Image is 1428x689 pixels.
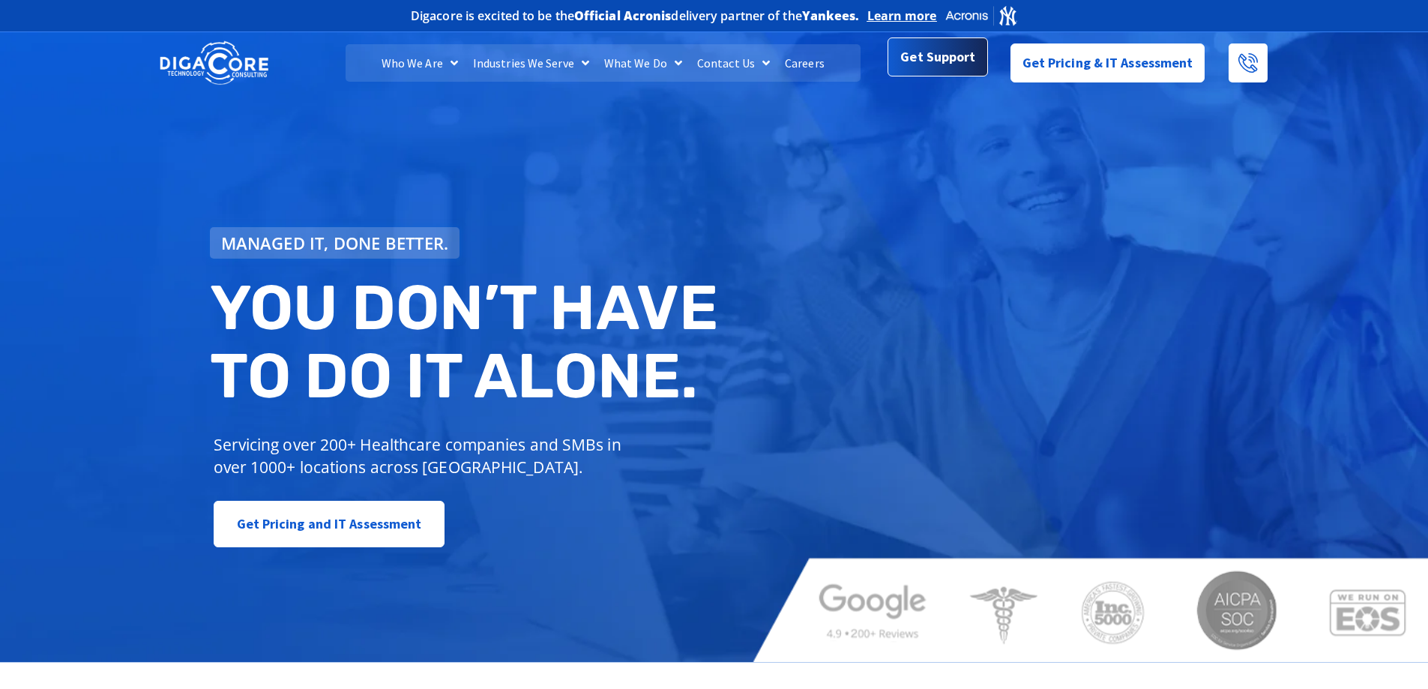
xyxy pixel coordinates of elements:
[466,44,597,82] a: Industries We Serve
[945,4,1018,26] img: Acronis
[574,7,672,24] b: Official Acronis
[1010,43,1205,82] a: Get Pricing & IT Assessment
[221,235,449,251] span: Managed IT, done better.
[867,8,937,23] a: Learn more
[690,44,777,82] a: Contact Us
[411,10,860,22] h2: Digacore is excited to be the delivery partner of the
[346,44,860,82] nav: Menu
[374,44,466,82] a: Who We Are
[597,44,690,82] a: What We Do
[210,274,726,411] h2: You don’t have to do IT alone.
[900,42,975,72] span: Get Support
[214,501,445,547] a: Get Pricing and IT Assessment
[777,44,832,82] a: Careers
[214,433,633,478] p: Servicing over 200+ Healthcare companies and SMBs in over 1000+ locations across [GEOGRAPHIC_DATA].
[210,227,460,259] a: Managed IT, done better.
[237,509,422,539] span: Get Pricing and IT Assessment
[160,40,268,87] img: DigaCore Technology Consulting
[888,37,987,76] a: Get Support
[802,7,860,24] b: Yankees.
[1022,48,1193,78] span: Get Pricing & IT Assessment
